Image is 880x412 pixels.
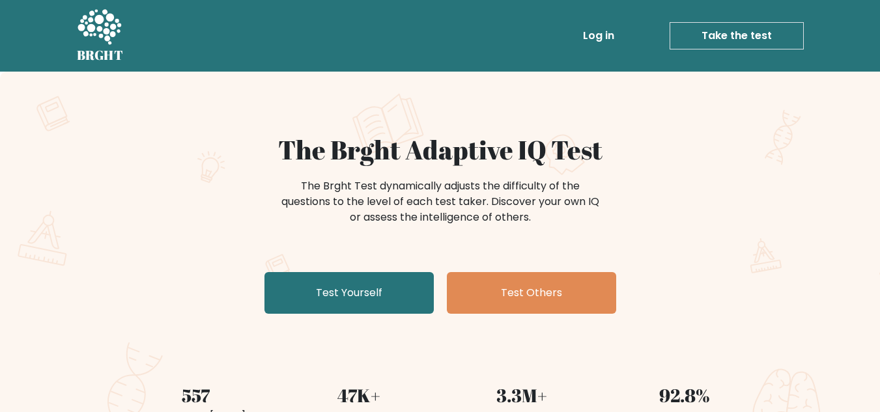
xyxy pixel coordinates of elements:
a: Take the test [670,22,804,49]
div: 557 [122,381,270,409]
div: 92.8% [611,381,758,409]
div: 47K+ [285,381,433,409]
div: The Brght Test dynamically adjusts the difficulty of the questions to the level of each test take... [277,178,603,225]
a: Test Others [447,272,616,314]
a: BRGHT [77,5,124,66]
div: 3.3M+ [448,381,595,409]
h1: The Brght Adaptive IQ Test [122,134,758,165]
a: Test Yourself [264,272,434,314]
h5: BRGHT [77,48,124,63]
a: Log in [578,23,619,49]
